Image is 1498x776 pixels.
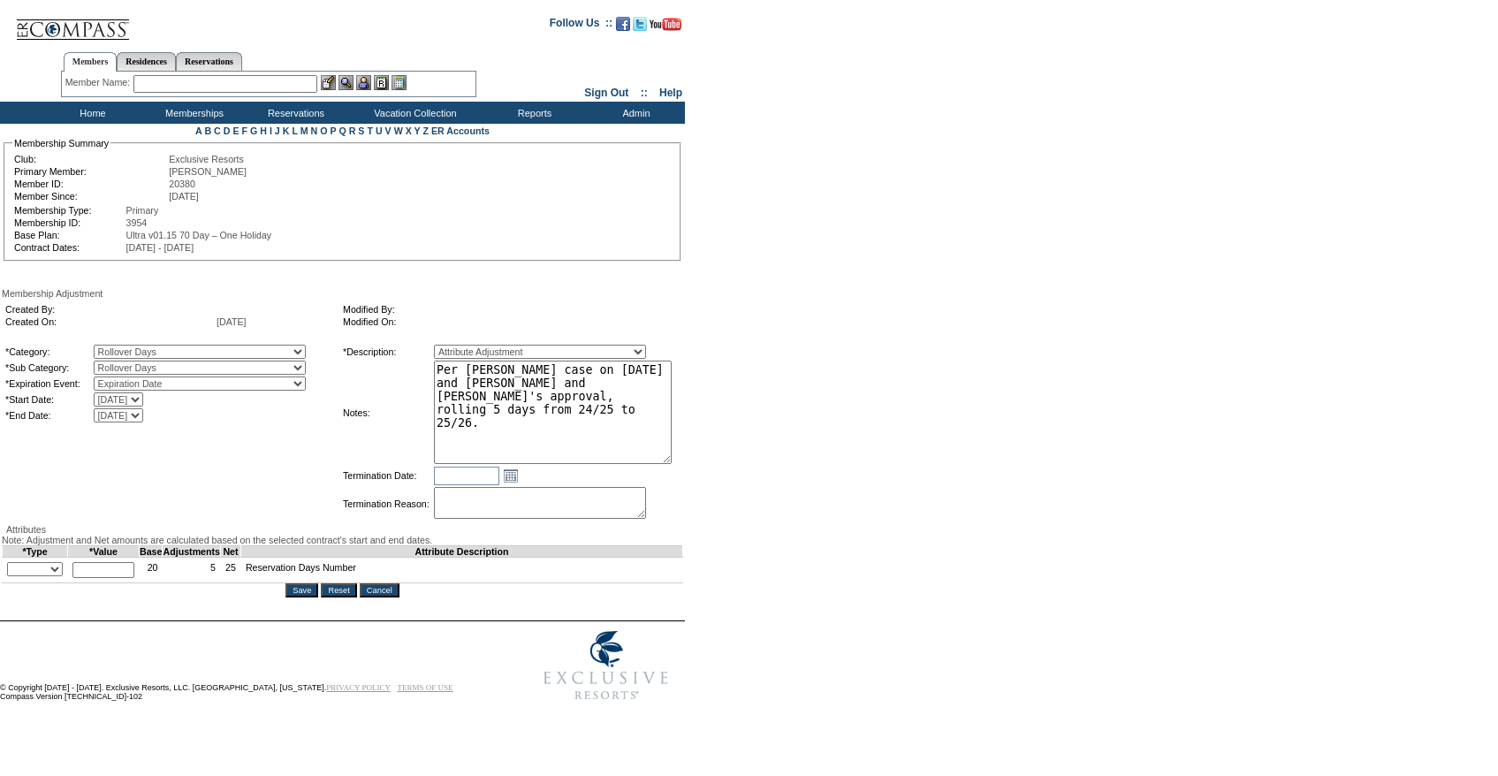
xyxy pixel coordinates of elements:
[659,87,682,99] a: Help
[195,126,202,136] a: A
[650,22,681,33] a: Subscribe to our YouTube Channel
[163,546,221,558] td: Adjustments
[343,316,673,327] td: Modified On:
[12,138,110,148] legend: Membership Summary
[338,126,346,136] a: Q
[374,75,389,90] img: Reservations
[527,621,685,710] img: Exclusive Resorts
[392,75,407,90] img: b_calculator.gif
[126,242,194,253] span: [DATE] - [DATE]
[126,217,148,228] span: 3954
[250,126,257,136] a: G
[5,361,92,375] td: *Sub Category:
[584,87,628,99] a: Sign Out
[169,191,199,202] span: [DATE]
[5,345,92,359] td: *Category:
[14,205,125,216] td: Membership Type:
[169,166,247,177] span: [PERSON_NAME]
[204,126,211,136] a: B
[311,126,318,136] a: N
[5,392,92,407] td: *Start Date:
[633,22,647,33] a: Follow us on Twitter
[292,126,297,136] a: L
[14,217,125,228] td: Membership ID:
[343,304,673,315] td: Modified By:
[240,546,682,558] td: Attribute Description
[394,126,403,136] a: W
[243,102,345,124] td: Reservations
[345,102,482,124] td: Vacation Collection
[285,583,318,597] input: Save
[2,535,683,545] div: Note: Adjustment and Net amounts are calculated based on the selected contract's start and end da...
[15,4,130,41] img: Compass Home
[360,583,399,597] input: Cancel
[221,546,241,558] td: Net
[2,524,683,535] div: Attributes
[326,683,391,692] a: PRIVACY POLICY
[68,546,140,558] td: *Value
[217,316,247,327] span: [DATE]
[641,87,648,99] span: ::
[40,102,141,124] td: Home
[270,126,272,136] a: I
[163,558,221,583] td: 5
[14,154,167,164] td: Club:
[141,102,243,124] td: Memberships
[283,126,290,136] a: K
[550,15,612,36] td: Follow Us ::
[214,126,221,136] a: C
[14,191,167,202] td: Member Since:
[65,75,133,90] div: Member Name:
[616,17,630,31] img: Become our fan on Facebook
[338,75,354,90] img: View
[422,126,429,136] a: Z
[275,126,280,136] a: J
[414,126,421,136] a: Y
[232,126,239,136] a: E
[169,179,195,189] span: 20380
[349,126,356,136] a: R
[169,154,244,164] span: Exclusive Resorts
[385,126,392,136] a: V
[5,304,215,315] td: Created By:
[343,361,432,464] td: Notes:
[126,230,272,240] span: Ultra v01.15 70 Day – One Holiday
[14,179,167,189] td: Member ID:
[224,126,231,136] a: D
[140,558,163,583] td: 20
[240,558,682,583] td: Reservation Days Number
[126,205,159,216] span: Primary
[633,17,647,31] img: Follow us on Twitter
[482,102,583,124] td: Reports
[321,75,336,90] img: b_edit.gif
[356,75,371,90] img: Impersonate
[140,546,163,558] td: Base
[64,52,118,72] a: Members
[358,126,364,136] a: S
[320,126,327,136] a: O
[343,345,432,359] td: *Description:
[376,126,383,136] a: U
[300,126,308,136] a: M
[343,466,432,485] td: Termination Date:
[367,126,373,136] a: T
[398,683,453,692] a: TERMS OF USE
[583,102,685,124] td: Admin
[241,126,247,136] a: F
[501,466,521,485] a: Open the calendar popup.
[5,408,92,422] td: *End Date:
[343,487,432,521] td: Termination Reason:
[221,558,241,583] td: 25
[616,22,630,33] a: Become our fan on Facebook
[431,126,490,136] a: ER Accounts
[331,126,337,136] a: P
[176,52,242,71] a: Reservations
[5,316,215,327] td: Created On:
[2,288,683,299] div: Membership Adjustment
[14,166,167,177] td: Primary Member:
[117,52,176,71] a: Residences
[14,230,125,240] td: Base Plan:
[321,583,356,597] input: Reset
[14,242,125,253] td: Contract Dates:
[406,126,412,136] a: X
